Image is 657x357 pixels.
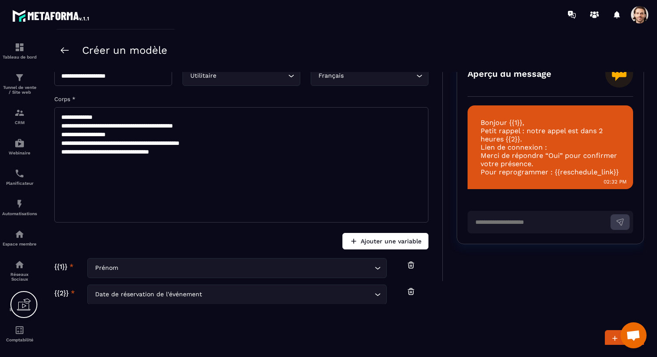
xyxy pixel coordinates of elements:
[182,66,300,86] div: Search for option
[2,242,37,246] p: Espace membre
[311,66,428,86] div: Search for option
[14,325,25,335] img: accountant
[14,42,25,52] img: formation
[12,8,90,23] img: logo
[87,285,387,305] div: Search for option
[2,120,37,125] p: CRM
[2,211,37,216] p: Automatisations
[2,66,37,101] a: formationformationTunnel de vente / Site web
[2,131,37,162] a: automationsautomationsWebinaire
[2,55,37,59] p: Tableau de bord
[2,192,37,223] a: automationsautomationsAutomatisations
[93,263,120,273] span: Prénom
[14,138,25,148] img: automations
[14,259,25,270] img: social-network
[93,290,204,299] span: Date de réservation de l'événement
[2,288,37,318] a: emailemailE-mailing
[54,96,75,102] label: Corps *
[342,233,428,249] button: Ajouter une variable
[120,263,372,273] input: Search for option
[82,44,167,56] h2: Créer un modèle
[14,229,25,239] img: automations
[2,253,37,288] a: social-networksocial-networkRéseaux Sociaux
[2,307,37,312] p: E-mailing
[14,199,25,209] img: automations
[204,290,372,299] input: Search for option
[14,168,25,179] img: scheduler
[54,262,67,271] span: {{1}}
[2,318,37,349] a: accountantaccountantComptabilité
[2,36,37,66] a: formationformationTableau de bord
[620,322,647,348] a: Ouvrir le chat
[2,223,37,253] a: automationsautomationsEspace membre
[14,108,25,118] img: formation
[188,71,218,81] span: Utilitaire
[218,71,286,81] input: Search for option
[54,289,69,297] span: {{2}}
[316,71,345,81] span: Français
[2,85,37,95] p: Tunnel de vente / Site web
[2,151,37,155] p: Webinaire
[605,330,644,347] button: Créer
[2,272,37,282] p: Réseaux Sociaux
[345,71,414,81] input: Search for option
[87,258,387,278] div: Search for option
[2,181,37,186] p: Planificateur
[2,162,37,192] a: schedulerschedulerPlanificateur
[2,101,37,131] a: formationformationCRM
[14,72,25,83] img: formation
[2,337,37,342] p: Comptabilité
